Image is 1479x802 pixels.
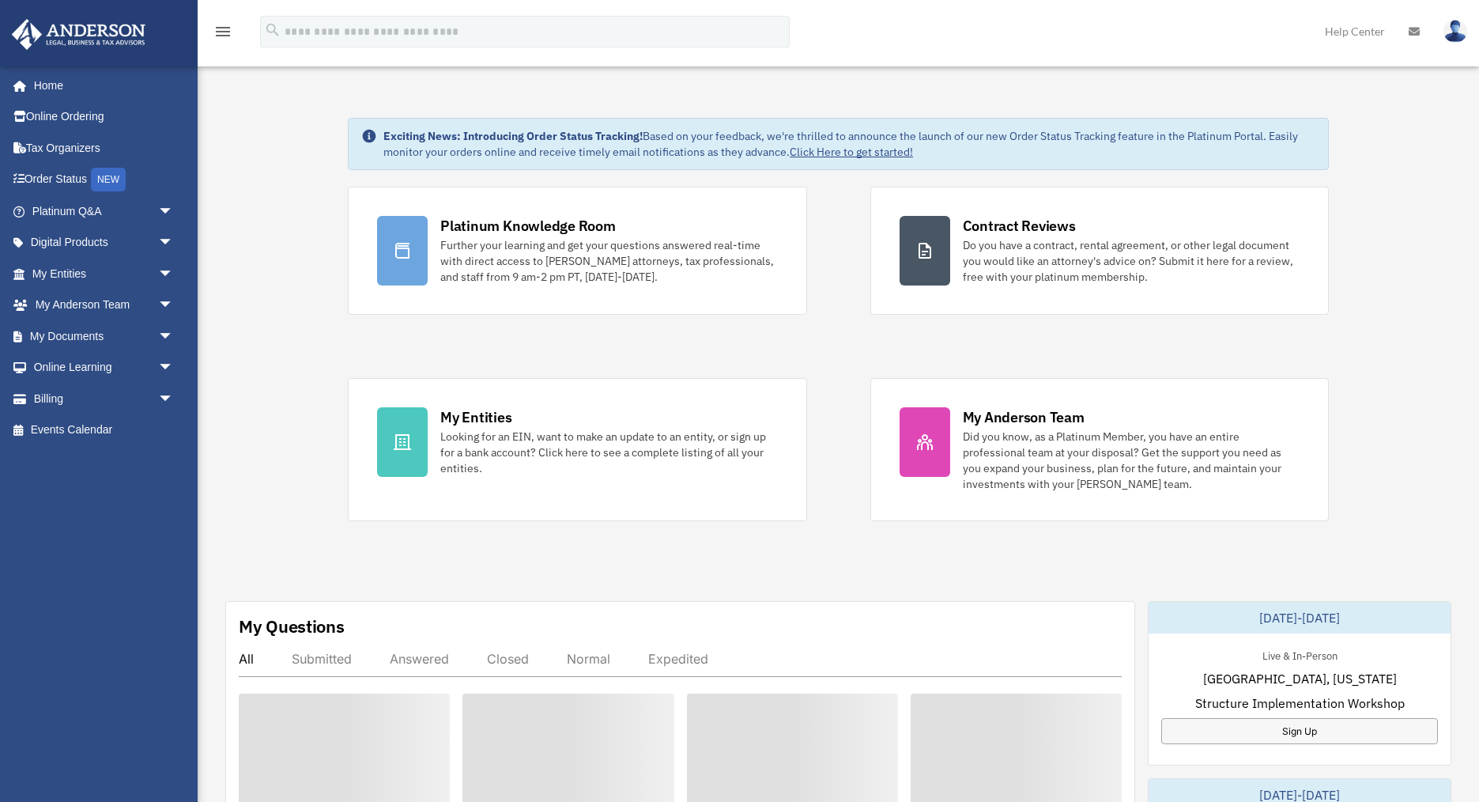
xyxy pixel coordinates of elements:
[158,383,190,415] span: arrow_drop_down
[567,651,610,667] div: Normal
[440,429,777,476] div: Looking for an EIN, want to make an update to an entity, or sign up for a bank account? Click her...
[790,145,913,159] a: Click Here to get started!
[11,227,198,259] a: Digital Productsarrow_drop_down
[11,101,198,133] a: Online Ordering
[158,195,190,228] span: arrow_drop_down
[1149,602,1451,634] div: [DATE]-[DATE]
[348,378,806,521] a: My Entities Looking for an EIN, want to make an update to an entity, or sign up for a bank accoun...
[390,651,449,667] div: Answered
[158,258,190,290] span: arrow_drop_down
[11,289,198,321] a: My Anderson Teamarrow_drop_down
[870,378,1329,521] a: My Anderson Team Did you know, as a Platinum Member, you have an entire professional team at your...
[11,164,198,196] a: Order StatusNEW
[292,651,352,667] div: Submitted
[383,129,643,143] strong: Exciting News: Introducing Order Status Tracking!
[213,28,232,41] a: menu
[1443,20,1467,43] img: User Pic
[348,187,806,315] a: Platinum Knowledge Room Further your learning and get your questions answered real-time with dire...
[91,168,126,191] div: NEW
[440,216,616,236] div: Platinum Knowledge Room
[7,19,150,50] img: Anderson Advisors Platinum Portal
[1250,646,1350,663] div: Live & In-Person
[11,320,198,352] a: My Documentsarrow_drop_down
[11,132,198,164] a: Tax Organizers
[11,383,198,414] a: Billingarrow_drop_down
[11,258,198,289] a: My Entitiesarrow_drop_down
[1161,718,1438,744] a: Sign Up
[158,289,190,322] span: arrow_drop_down
[158,227,190,259] span: arrow_drop_down
[648,651,708,667] div: Expedited
[440,407,511,427] div: My Entities
[264,21,281,39] i: search
[1195,694,1405,713] span: Structure Implementation Workshop
[239,615,345,638] div: My Questions
[1203,669,1397,688] span: [GEOGRAPHIC_DATA], [US_STATE]
[963,429,1300,492] div: Did you know, as a Platinum Member, you have an entire professional team at your disposal? Get th...
[239,651,254,667] div: All
[870,187,1329,315] a: Contract Reviews Do you have a contract, rental agreement, or other legal document you would like...
[11,195,198,227] a: Platinum Q&Aarrow_drop_down
[11,352,198,384] a: Online Learningarrow_drop_down
[158,352,190,384] span: arrow_drop_down
[963,407,1085,427] div: My Anderson Team
[11,414,198,446] a: Events Calendar
[487,651,529,667] div: Closed
[963,216,1076,236] div: Contract Reviews
[440,237,777,285] div: Further your learning and get your questions answered real-time with direct access to [PERSON_NAM...
[963,237,1300,285] div: Do you have a contract, rental agreement, or other legal document you would like an attorney's ad...
[158,320,190,353] span: arrow_drop_down
[11,70,190,101] a: Home
[383,128,1315,160] div: Based on your feedback, we're thrilled to announce the launch of our new Order Status Tracking fe...
[213,22,232,41] i: menu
